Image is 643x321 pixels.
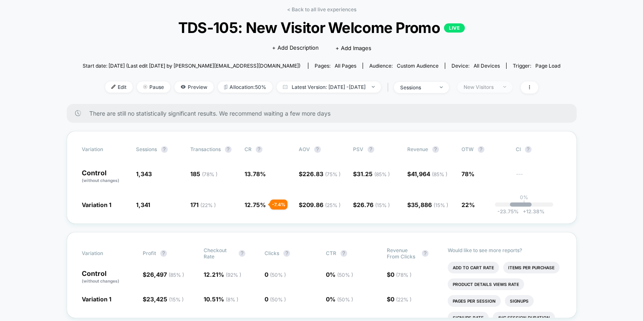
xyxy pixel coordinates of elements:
[448,295,501,307] li: Pages Per Session
[385,81,394,94] span: |
[204,271,241,278] span: 12.21 %
[503,86,506,88] img: end
[225,146,232,153] button: ?
[265,271,286,278] span: 0
[375,202,390,208] span: ( 15 % )
[461,146,507,153] span: OTW
[503,262,560,273] li: Items Per Purchase
[204,296,238,303] span: 10.51 %
[448,278,524,290] li: Product Details Views Rate
[497,208,519,215] span: -23.75 %
[277,81,381,93] span: Latest Version: [DATE] - [DATE]
[136,201,150,208] span: 1,341
[372,86,375,88] img: end
[464,84,497,90] div: New Visitors
[315,63,356,69] div: Pages:
[105,81,133,93] span: Edit
[82,146,128,153] span: Variation
[357,201,390,208] span: 26.76
[325,202,340,208] span: ( 25 % )
[369,63,439,69] div: Audience:
[136,146,157,152] span: Sessions
[272,44,319,52] span: + Add Description
[299,201,340,208] span: $
[520,194,528,200] p: 0%
[224,85,227,89] img: rebalance
[82,278,119,283] span: (without changes)
[303,201,340,208] span: 209.86
[82,178,119,183] span: (without changes)
[519,208,545,215] span: 12.38 %
[226,296,238,303] span: ( 8 % )
[82,270,134,284] p: Control
[337,296,353,303] span: ( 50 % )
[299,170,340,177] span: $
[387,296,411,303] span: $
[353,146,363,152] span: PSV
[143,271,184,278] span: $
[265,296,286,303] span: 0
[169,272,184,278] span: ( 85 % )
[143,250,156,256] span: Profit
[270,296,286,303] span: ( 50 % )
[374,171,390,177] span: ( 85 % )
[245,146,252,152] span: CR
[202,171,217,177] span: ( 78 % )
[387,247,418,260] span: Revenue From Clicks
[391,271,411,278] span: 0
[245,201,266,208] span: 12.75 %
[353,201,390,208] span: $
[82,247,128,260] span: Variation
[270,272,286,278] span: ( 50 % )
[422,250,429,257] button: ?
[357,170,390,177] span: 31.25
[368,146,374,153] button: ?
[396,296,411,303] span: ( 22 % )
[397,63,439,69] span: Custom Audience
[82,169,128,184] p: Control
[226,272,241,278] span: ( 92 % )
[325,171,340,177] span: ( 75 % )
[445,63,506,69] span: Device:
[523,208,526,215] span: +
[136,170,152,177] span: 1,343
[146,271,184,278] span: 26,497
[190,201,216,208] span: 171
[245,170,266,177] span: 13.78 %
[391,296,411,303] span: 0
[432,171,447,177] span: ( 85 % )
[218,81,272,93] span: Allocation: 50%
[434,202,448,208] span: ( 15 % )
[160,250,167,257] button: ?
[448,247,562,253] p: Would like to see more reports?
[287,6,356,13] a: < Back to all live experiences
[387,271,411,278] span: $
[432,146,439,153] button: ?
[337,272,353,278] span: ( 50 % )
[523,200,525,207] p: |
[303,170,340,177] span: 226.83
[106,19,536,36] span: TDS-105: New Visitor Welcome Promo
[283,85,287,89] img: calendar
[143,85,147,89] img: end
[448,262,499,273] li: Add To Cart Rate
[326,250,336,256] span: CTR
[461,201,475,208] span: 22%
[265,250,279,256] span: Clicks
[353,170,390,177] span: $
[314,146,321,153] button: ?
[516,146,562,153] span: CI
[525,146,532,153] button: ?
[190,170,217,177] span: 185
[161,146,168,153] button: ?
[283,250,290,257] button: ?
[535,63,560,69] span: Page Load
[411,170,447,177] span: 41,964
[200,202,216,208] span: ( 22 % )
[111,85,116,89] img: edit
[513,63,560,69] div: Trigger:
[396,272,411,278] span: ( 78 % )
[516,172,562,184] span: ---
[407,170,447,177] span: $
[89,110,560,117] span: There are still no statistically significant results. We recommend waiting a few more days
